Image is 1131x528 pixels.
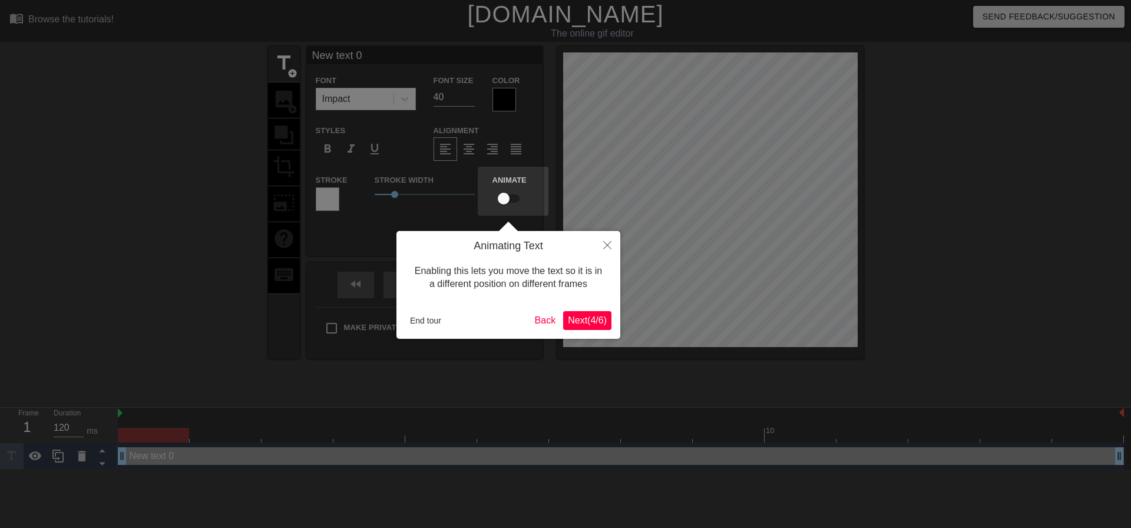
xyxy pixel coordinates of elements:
[568,315,607,325] span: Next ( 4 / 6 )
[594,231,620,258] button: Close
[563,311,611,330] button: Next
[530,311,561,330] button: Back
[405,312,446,329] button: End tour
[405,253,611,303] div: Enabling this lets you move the text so it is in a different position on different frames
[405,240,611,253] h4: Animating Text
